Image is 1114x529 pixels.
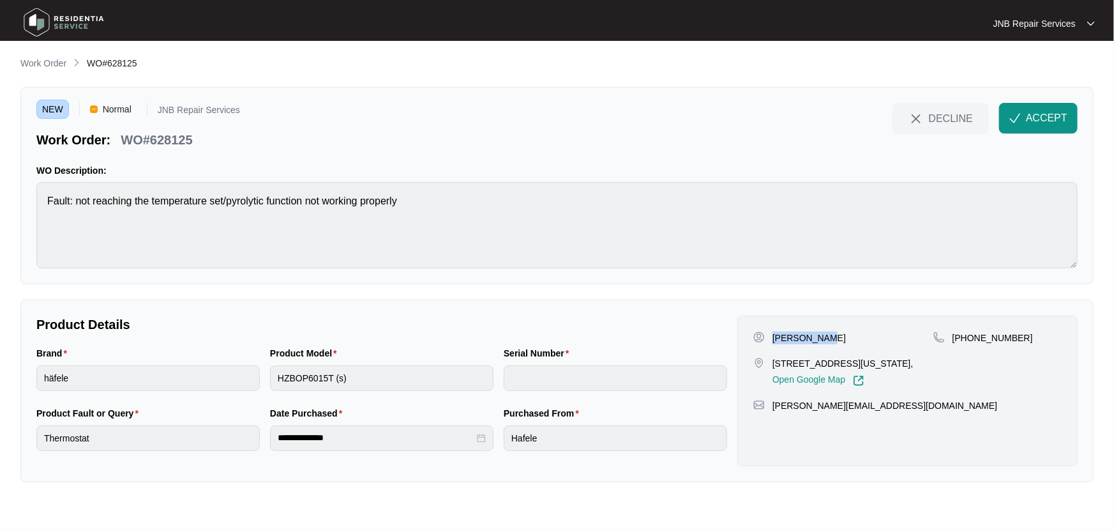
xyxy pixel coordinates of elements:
[98,100,137,119] span: Normal
[36,182,1078,268] textarea: Fault: not reaching the temperature set/pyrolytic function not working properly
[36,316,727,333] p: Product Details
[270,407,347,420] label: Date Purchased
[933,332,945,343] img: map-pin
[999,103,1078,134] button: check-IconACCEPT
[753,399,765,411] img: map-pin
[19,3,109,42] img: residentia service logo
[929,111,973,125] span: DECLINE
[278,431,474,445] input: Date Purchased
[772,375,864,387] a: Open Google Map
[772,357,913,370] p: [STREET_ADDRESS][US_STATE],
[892,103,989,134] button: close-IconDECLINE
[1087,20,1095,27] img: dropdown arrow
[158,105,240,119] p: JNB Repair Services
[36,164,1078,177] p: WO Description:
[72,57,82,68] img: chevron-right
[1026,111,1067,126] span: ACCEPT
[270,365,493,391] input: Product Model
[36,365,260,391] input: Brand
[753,357,765,369] img: map-pin
[504,347,574,360] label: Serial Number
[36,100,69,119] span: NEW
[36,407,144,420] label: Product Fault or Query
[504,425,727,451] input: Purchased From
[36,425,260,451] input: Product Fault or Query
[504,365,727,391] input: Serial Number
[121,131,192,149] p: WO#628125
[772,399,997,412] p: [PERSON_NAME][EMAIL_ADDRESS][DOMAIN_NAME]
[853,375,864,387] img: Link-External
[20,57,66,70] p: Work Order
[504,407,584,420] label: Purchased From
[908,111,924,126] img: close-Icon
[90,105,98,113] img: Vercel Logo
[18,57,69,71] a: Work Order
[993,17,1076,30] p: JNB Repair Services
[270,347,342,360] label: Product Model
[36,131,110,149] p: Work Order:
[753,332,765,343] img: user-pin
[36,347,72,360] label: Brand
[1009,112,1021,124] img: check-Icon
[952,332,1033,344] p: [PHONE_NUMBER]
[772,332,846,344] p: [PERSON_NAME]
[87,58,137,68] span: WO#628125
